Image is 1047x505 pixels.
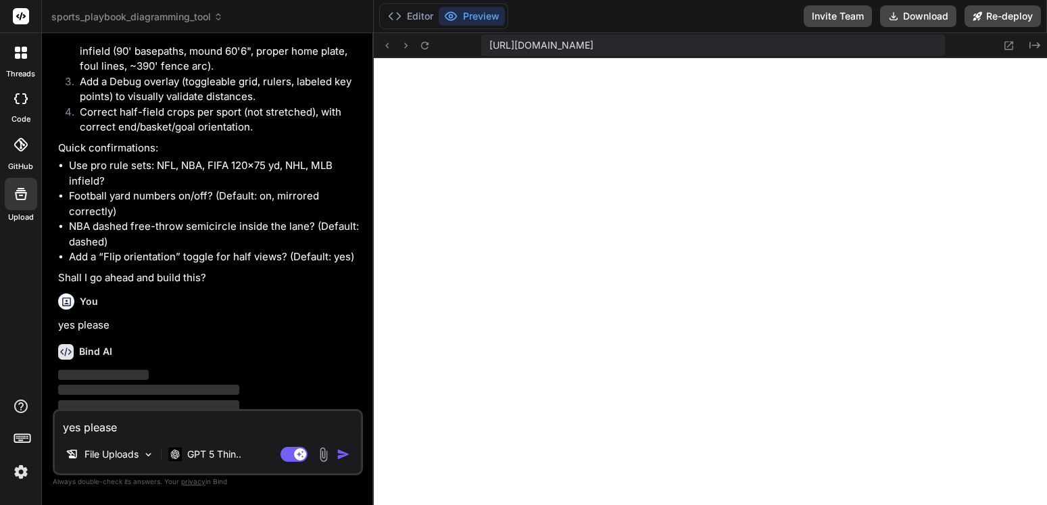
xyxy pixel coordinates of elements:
[80,295,98,308] h6: You
[168,448,182,460] img: GPT 5 Thinking High
[79,345,112,358] h6: Bind AI
[84,448,139,461] p: File Uploads
[69,189,360,219] li: Football yard numbers on/off? (Default: on, mirrored correctly)
[69,219,360,249] li: NBA dashed free-throw semicircle inside the lane? (Default: dashed)
[53,475,363,488] p: Always double-check its answers. Your in Bind
[880,5,956,27] button: Download
[383,7,439,26] button: Editor
[58,385,239,395] span: ‌
[6,68,35,80] label: threads
[69,249,360,265] li: Add a “Flip orientation” toggle for half views? (Default: yes)
[58,270,360,286] p: Shall I go ahead and build this?
[58,370,149,380] span: ‌
[187,448,241,461] p: GPT 5 Thin..
[51,10,223,24] span: sports_playbook_diagramming_tool
[439,7,505,26] button: Preview
[489,39,593,52] span: [URL][DOMAIN_NAME]
[181,477,205,485] span: privacy
[11,114,30,125] label: code
[58,318,360,333] p: yes please
[69,74,360,105] li: Add a Debug overlay (toggleable grid, rulers, labeled key points) to visually validate distances.
[965,5,1041,27] button: Re-deploy
[9,460,32,483] img: settings
[374,58,1047,505] iframe: Preview
[316,447,331,462] img: attachment
[58,141,360,156] p: Quick confirmations:
[337,448,350,461] img: icon
[69,105,360,135] li: Correct half-field crops per sport (not stretched), with correct end/basket/goal orientation.
[8,161,33,172] label: GitHub
[58,400,239,410] span: ‌
[8,212,34,223] label: Upload
[804,5,872,27] button: Invite Team
[143,449,154,460] img: Pick Models
[69,158,360,189] li: Use pro rule sets: NFL, NBA, FIFA 120×75 yd, NHL, MLB infield?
